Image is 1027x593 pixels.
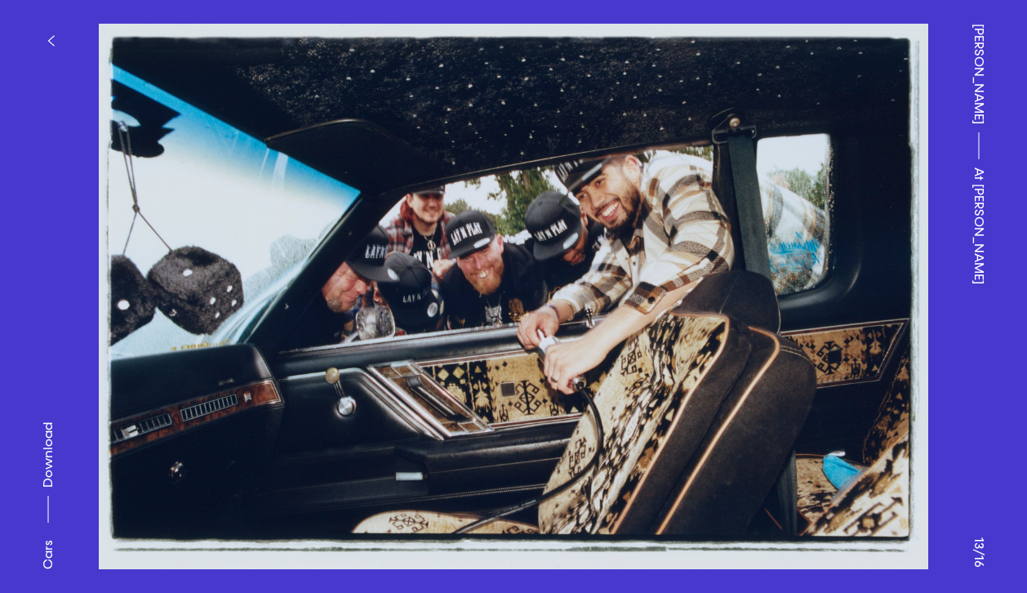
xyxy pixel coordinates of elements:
[38,540,58,569] div: Cars
[969,24,989,124] a: [PERSON_NAME]
[40,422,56,488] span: Download
[969,167,989,284] span: At [PERSON_NAME]
[38,422,58,531] button: Download asset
